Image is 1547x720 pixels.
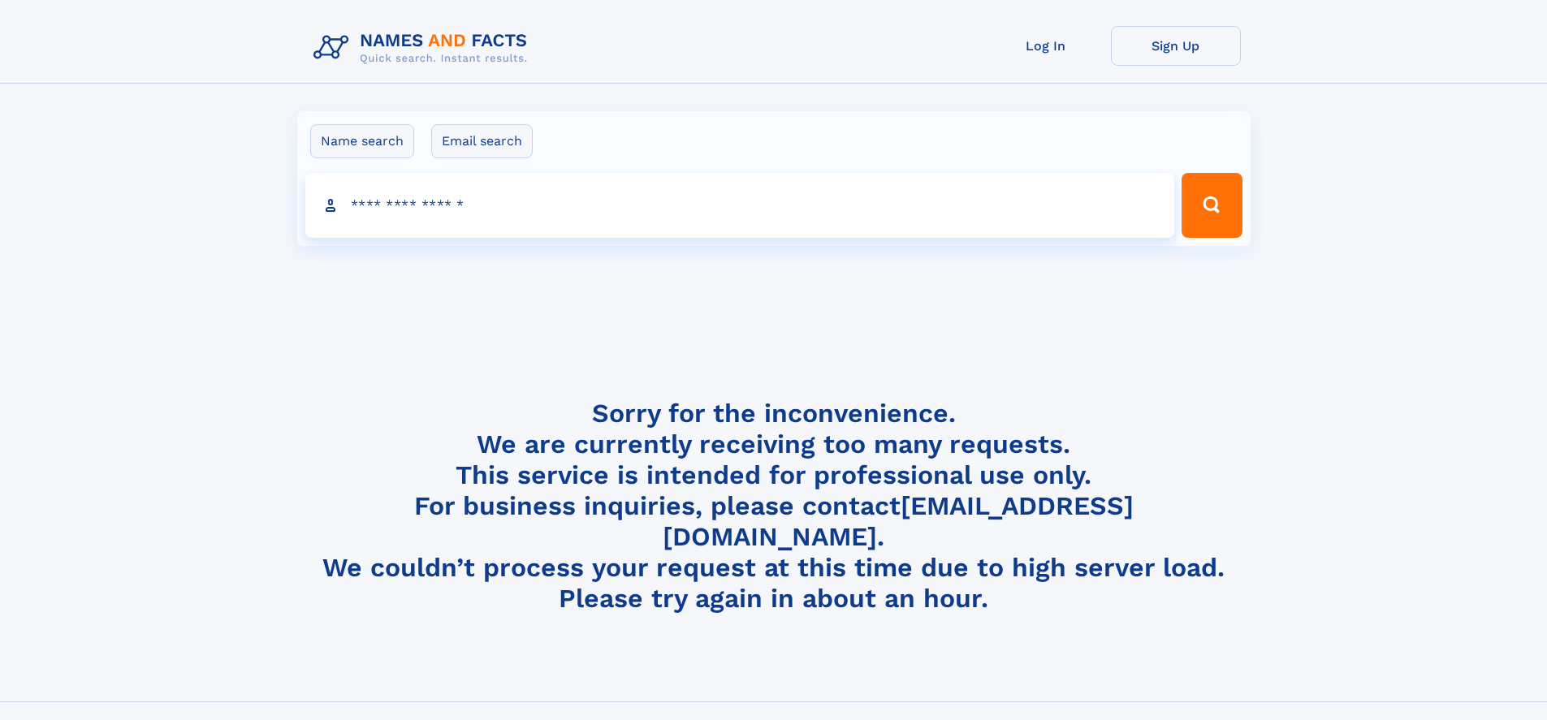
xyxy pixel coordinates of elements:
[663,490,1134,552] a: [EMAIL_ADDRESS][DOMAIN_NAME]
[307,26,541,70] img: Logo Names and Facts
[981,26,1111,66] a: Log In
[305,173,1175,238] input: search input
[1111,26,1241,66] a: Sign Up
[431,124,533,158] label: Email search
[307,398,1241,614] h4: Sorry for the inconvenience. We are currently receiving too many requests. This service is intend...
[310,124,414,158] label: Name search
[1182,173,1242,238] button: Search Button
